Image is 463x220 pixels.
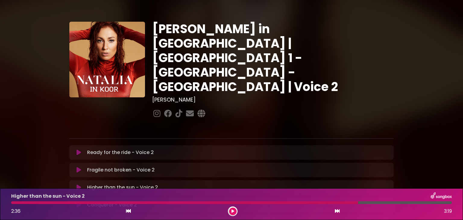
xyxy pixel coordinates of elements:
[87,166,155,174] p: Fragile not broken - Voice 2
[11,208,20,215] span: 2:36
[87,184,158,191] p: Higher than the sun - Voice 2
[431,192,452,200] img: songbox-logo-white.png
[152,96,394,103] h3: [PERSON_NAME]
[87,149,154,156] p: Ready for the ride - Voice 2
[11,193,85,200] p: Higher than the sun - Voice 2
[152,22,394,94] h1: [PERSON_NAME] in [GEOGRAPHIC_DATA] | [GEOGRAPHIC_DATA] 1 - [GEOGRAPHIC_DATA] - [GEOGRAPHIC_DATA] ...
[69,22,145,97] img: YTVS25JmS9CLUqXqkEhs
[444,208,452,215] span: 3:19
